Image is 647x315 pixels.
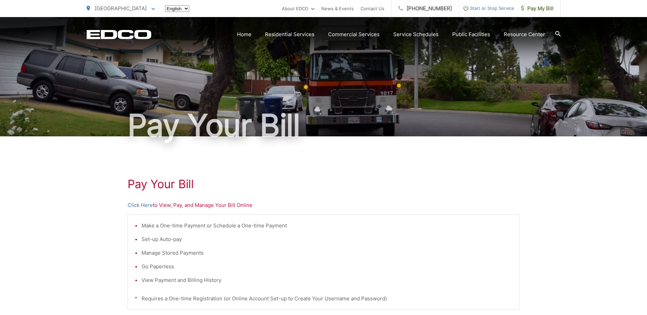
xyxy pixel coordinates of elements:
[265,30,314,39] a: Residential Services
[142,235,513,243] li: Set-up Auto-pay
[87,30,151,39] a: EDCD logo. Return to the homepage.
[165,5,189,12] select: Select a language
[328,30,380,39] a: Commercial Services
[128,177,520,191] h1: Pay Your Bill
[282,4,314,13] a: About EDCO
[237,30,251,39] a: Home
[504,30,545,39] a: Resource Center
[95,5,147,12] span: [GEOGRAPHIC_DATA]
[521,4,554,13] span: Pay My Bill
[128,201,153,209] a: Click Here
[142,222,513,230] li: Make a One-time Payment or Schedule a One-time Payment
[361,4,384,13] a: Contact Us
[142,262,513,271] li: Go Paperless
[393,30,439,39] a: Service Schedules
[142,249,513,257] li: Manage Stored Payments
[135,295,513,303] p: * Requires a One-time Registration (or Online Account Set-up to Create Your Username and Password)
[321,4,354,13] a: News & Events
[128,201,520,209] p: to View, Pay, and Manage Your Bill Online
[87,108,561,142] h1: Pay Your Bill
[452,30,490,39] a: Public Facilities
[142,276,513,284] li: View Payment and Billing History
